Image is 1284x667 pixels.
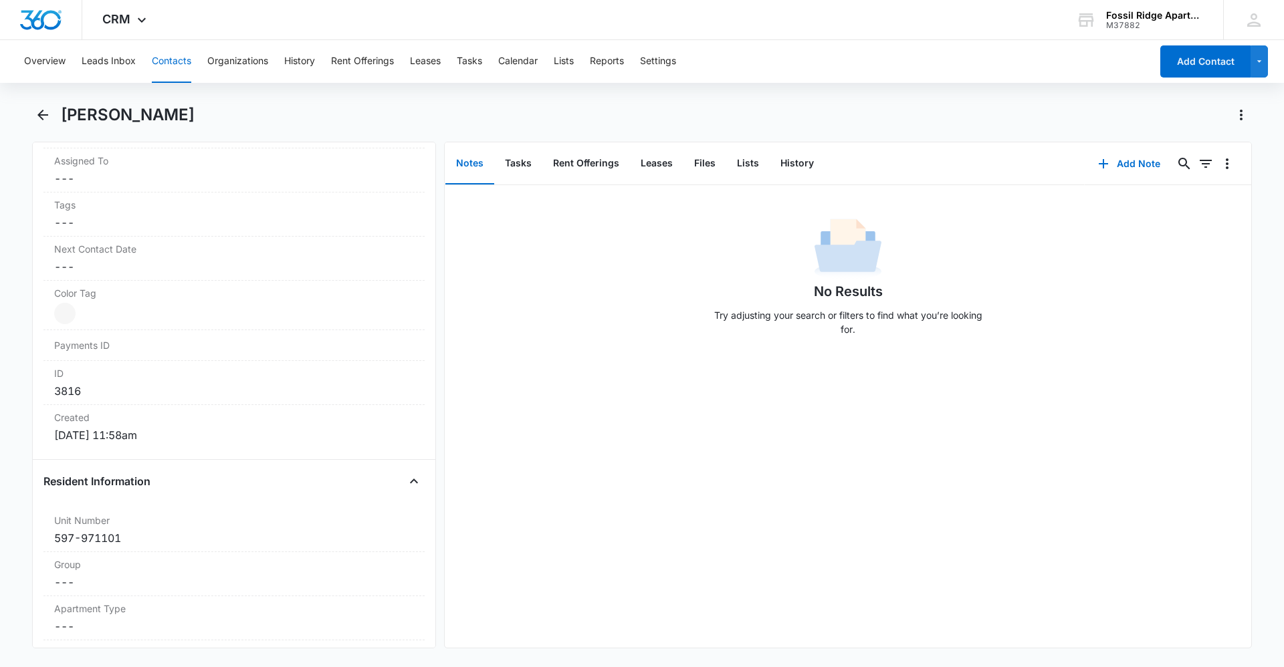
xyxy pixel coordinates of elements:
button: Lists [726,143,770,184]
button: Search... [1174,153,1195,174]
div: Assigned To--- [43,148,425,192]
dt: Payments ID [54,338,144,352]
button: Add Contact [1160,45,1251,78]
button: Leases [410,40,441,83]
button: Calendar [498,40,538,83]
button: Settings [640,40,676,83]
label: Tags [54,198,414,212]
dd: --- [54,215,414,231]
dd: --- [54,170,414,186]
div: ID3816 [43,361,425,405]
div: Apartment Type--- [43,596,425,640]
label: Apartment Type [54,602,414,616]
label: Color Tag [54,286,414,300]
div: Created[DATE] 11:58am [43,405,425,448]
h1: [PERSON_NAME] [61,105,195,125]
img: No Data [815,215,881,281]
button: Rent Offerings [542,143,630,184]
button: Actions [1230,104,1252,126]
button: History [284,40,315,83]
button: Files [683,143,726,184]
button: Overflow Menu [1216,153,1238,174]
button: Back [32,104,53,126]
div: Payments ID [43,330,425,361]
dt: ID [54,366,414,380]
button: Tasks [494,143,542,184]
label: Notes [54,646,414,660]
div: account name [1106,10,1204,21]
dt: Created [54,410,414,424]
button: Reports [590,40,624,83]
span: CRM [102,12,130,26]
div: Tags--- [43,192,425,237]
div: Unit Number597-971101 [43,508,425,552]
h4: Resident Information [43,473,150,489]
button: Overview [24,40,66,83]
button: Leases [630,143,683,184]
dd: --- [54,574,414,590]
button: Add Note [1085,148,1174,180]
h1: No Results [814,281,883,301]
dd: --- [54,259,414,275]
button: Notes [445,143,494,184]
p: Try adjusting your search or filters to find what you’re looking for. [708,308,988,336]
label: Group [54,557,414,571]
button: Organizations [207,40,268,83]
div: Next Contact Date--- [43,237,425,281]
button: Leads Inbox [82,40,136,83]
label: Assigned To [54,154,414,168]
button: Tasks [457,40,482,83]
button: Contacts [152,40,191,83]
button: Lists [554,40,574,83]
dd: 3816 [54,383,414,399]
button: Close [403,471,425,492]
div: Group--- [43,552,425,596]
dd: --- [54,618,414,634]
label: Next Contact Date [54,242,414,256]
div: Color Tag [43,281,425,330]
div: 597-971101 [54,530,414,546]
button: Filters [1195,153,1216,174]
button: History [770,143,825,184]
button: Rent Offerings [331,40,394,83]
label: Unit Number [54,513,414,527]
div: account id [1106,21,1204,30]
dd: [DATE] 11:58am [54,427,414,443]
